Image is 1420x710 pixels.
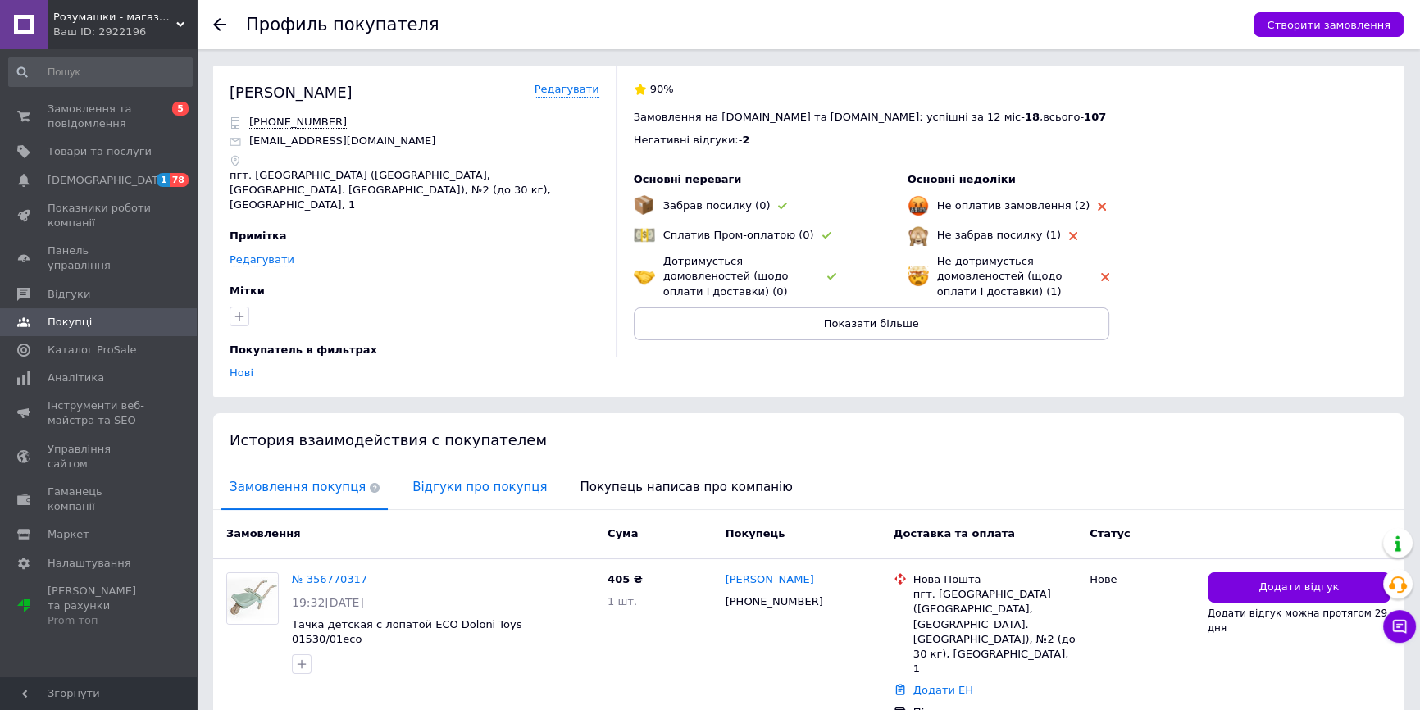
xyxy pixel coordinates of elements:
[48,243,152,273] span: Панель управління
[663,229,814,241] span: Сплатив Пром-оплатою (0)
[157,173,170,187] span: 1
[172,102,189,116] span: 5
[221,467,388,508] span: Замовлення покупця
[722,591,826,612] div: [PHONE_NUMBER]
[634,225,655,246] img: emoji
[908,195,929,216] img: emoji
[634,266,655,287] img: emoji
[404,467,555,508] span: Відгуки про покупця
[634,173,742,185] span: Основні переваги
[1383,610,1416,643] button: Чат з покупцем
[1208,608,1387,634] span: Додати відгук можна протягом 29 дня
[908,266,929,287] img: emoji
[230,82,353,102] div: [PERSON_NAME]
[48,613,152,628] div: Prom топ
[1025,111,1040,123] span: 18
[827,273,836,280] img: rating-tag-type
[230,366,253,379] a: Нові
[937,255,1063,297] span: Не дотримується домовленостей (щодо оплати і доставки) (1)
[292,596,364,609] span: 19:32[DATE]
[48,201,152,230] span: Показники роботи компанії
[230,284,265,297] span: Мітки
[48,287,90,302] span: Відгуки
[48,485,152,514] span: Гаманець компанії
[913,587,1076,676] div: пгт. [GEOGRAPHIC_DATA] ([GEOGRAPHIC_DATA], [GEOGRAPHIC_DATA]. [GEOGRAPHIC_DATA]), №2 (до 30 кг), ...
[227,573,278,624] img: Фото товару
[226,527,300,539] span: Замовлення
[1090,572,1195,587] div: Нове
[1254,12,1404,37] button: Створити замовлення
[213,18,226,31] div: Повернутися назад
[230,253,294,266] a: Редагувати
[894,527,1015,539] span: Доставка та оплата
[822,232,831,239] img: rating-tag-type
[48,144,152,159] span: Товари та послуги
[1101,273,1109,281] img: rating-tag-type
[48,315,92,330] span: Покупці
[249,134,435,148] p: [EMAIL_ADDRESS][DOMAIN_NAME]
[48,173,169,188] span: [DEMOGRAPHIC_DATA]
[1208,572,1390,603] button: Додати відгук
[230,230,287,242] span: Примітка
[1069,232,1077,240] img: rating-tag-type
[48,398,152,428] span: Інструменти веб-майстра та SEO
[230,343,595,357] div: Покупатель в фильтрах
[1258,580,1339,595] span: Додати відгук
[913,572,1076,587] div: Нова Пошта
[726,527,785,539] span: Покупець
[663,199,771,212] span: Забрав посилку (0)
[48,371,104,385] span: Аналітика
[170,173,189,187] span: 78
[8,57,193,87] input: Пошук
[608,527,638,539] span: Cума
[246,15,439,34] h1: Профиль покупателя
[913,684,973,696] a: Додати ЕН
[634,134,743,146] span: Негативні відгуки: -
[937,229,1061,241] span: Не забрав посилку (1)
[48,527,89,542] span: Маркет
[824,317,919,330] span: Показати більше
[1267,19,1390,31] span: Створити замовлення
[48,343,136,357] span: Каталог ProSale
[535,82,599,98] a: Редагувати
[908,225,929,246] img: emoji
[292,573,367,585] a: № 356770317
[1098,203,1106,211] img: rating-tag-type
[634,111,1106,123] span: Замовлення на [DOMAIN_NAME] та [DOMAIN_NAME]: успішні за 12 міс - , всього -
[53,10,176,25] span: Розумашки - магазин іграшок та дитячих товарів
[908,173,1016,185] span: Основні недоліки
[53,25,197,39] div: Ваш ID: 2922196
[663,255,789,297] span: Дотримується домовленостей (щодо оплати і доставки) (0)
[608,595,637,608] span: 1 шт.
[1090,527,1131,539] span: Статус
[48,584,152,629] span: [PERSON_NAME] та рахунки
[292,618,521,646] a: Тачка детская с лопатой ECO Doloni Toys 01530/01eco
[48,556,131,571] span: Налаштування
[778,203,787,210] img: rating-tag-type
[1084,111,1106,123] span: 107
[937,199,1090,212] span: Не оплатив замовлення (2)
[572,467,801,508] span: Покупець написав про компанію
[48,102,152,131] span: Замовлення та повідомлення
[634,307,1109,340] button: Показати більше
[608,573,643,585] span: 405 ₴
[650,83,674,95] span: 90%
[634,195,653,215] img: emoji
[48,442,152,471] span: Управління сайтом
[726,572,814,588] a: [PERSON_NAME]
[226,572,279,625] a: Фото товару
[249,116,347,129] span: Відправити SMS
[230,431,547,448] span: История взаимодействия с покупателем
[742,134,749,146] span: 2
[230,168,599,213] p: пгт. [GEOGRAPHIC_DATA] ([GEOGRAPHIC_DATA], [GEOGRAPHIC_DATA]. [GEOGRAPHIC_DATA]), №2 (до 30 кг), ...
